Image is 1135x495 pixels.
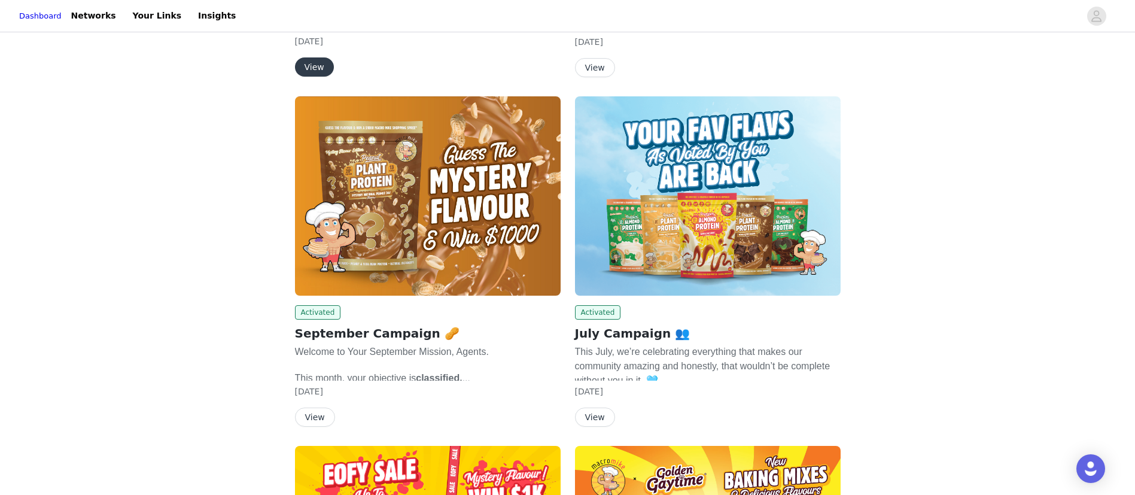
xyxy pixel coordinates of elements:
[295,57,334,77] button: View
[295,413,335,422] a: View
[1076,454,1105,483] div: Open Intercom Messenger
[575,96,841,296] img: Macro Mike
[295,63,334,72] a: View
[295,324,561,342] h2: September Campaign 🥜
[575,387,603,396] span: [DATE]
[575,63,615,72] a: View
[575,413,615,422] a: View
[295,373,416,383] span: This month, your objective is
[1091,7,1102,26] div: avatar
[295,347,489,357] span: Welcome to Your September Mission, Agents.
[295,96,561,296] img: Macro Mike
[64,2,123,29] a: Networks
[575,347,830,385] span: This July, we’re celebrating everything that makes our community amazing and honestly, that would...
[295,305,341,320] span: Activated
[126,2,189,29] a: Your Links
[295,387,323,396] span: [DATE]
[575,58,615,77] button: View
[191,2,243,29] a: Insights
[295,37,323,46] span: [DATE]
[575,324,841,342] h2: July Campaign 👥
[575,408,615,427] button: View
[19,10,62,22] a: Dashboard
[575,37,603,47] span: [DATE]
[575,305,621,320] span: Activated
[295,408,335,427] button: View
[416,373,470,383] span: classified.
